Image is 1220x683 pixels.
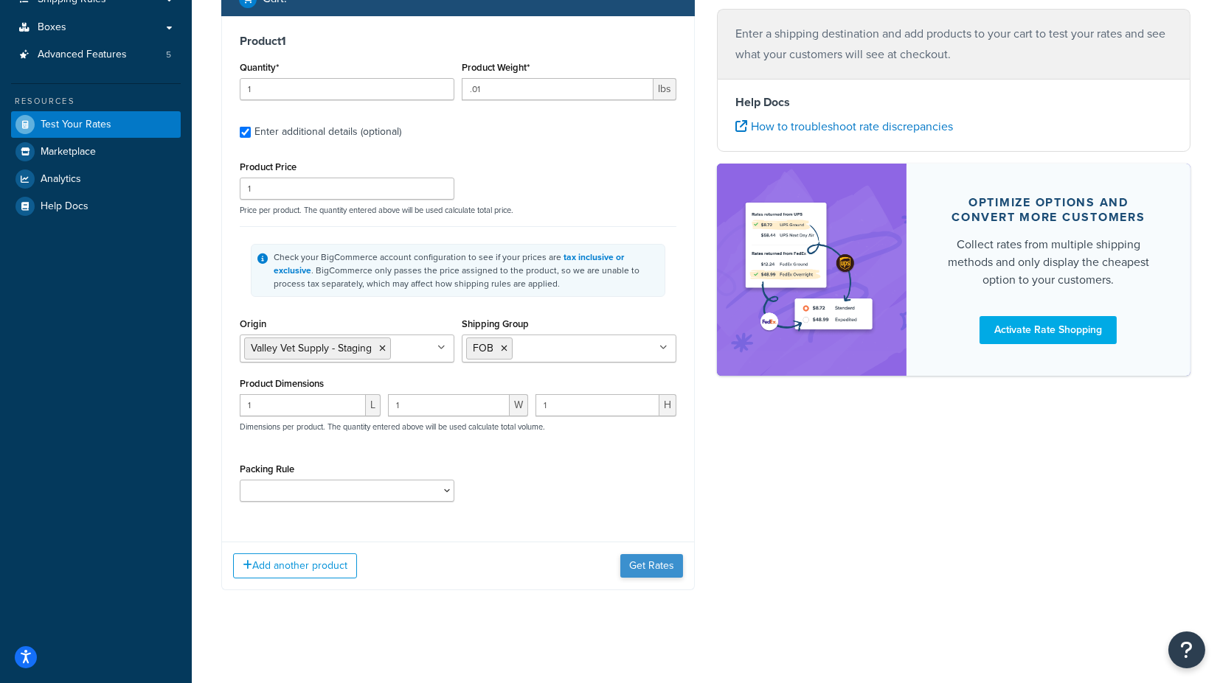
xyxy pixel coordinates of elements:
[240,161,297,172] label: Product Price
[473,340,493,356] span: FOB
[236,205,680,215] p: Price per product. The quantity entered above will be used calculate total price.
[510,394,528,416] span: W
[251,340,372,356] span: Valley Vet Supply - Staging
[735,24,1172,65] p: Enter a shipping destination and add products to your cart to test your rates and see what your c...
[462,318,529,329] label: Shipping Group
[11,41,181,69] a: Advanced Features5
[11,193,181,220] a: Help Docs
[739,186,884,354] img: feature-image-rateshop-7084cbbcb2e67ef1d54c2e976f0e592697130d5817b016cf7cc7e13314366067.png
[654,78,676,100] span: lbs
[240,127,251,138] input: Enter additional details (optional)
[659,394,676,416] span: H
[11,95,181,108] div: Resources
[233,553,357,578] button: Add another product
[942,195,1155,225] div: Optimize options and convert more customers
[41,200,89,213] span: Help Docs
[254,122,401,142] div: Enter additional details (optional)
[11,14,181,41] a: Boxes
[735,118,953,135] a: How to troubleshoot rate discrepancies
[11,111,181,138] a: Test Your Rates
[735,94,1172,111] h4: Help Docs
[274,251,624,277] a: tax inclusive or exclusive
[462,78,654,100] input: 0.00
[41,146,96,158] span: Marketplace
[980,316,1117,344] a: Activate Rate Shopping
[11,41,181,69] li: Advanced Features
[11,166,181,192] a: Analytics
[41,173,81,186] span: Analytics
[38,49,127,61] span: Advanced Features
[942,236,1155,289] div: Collect rates from multiple shipping methods and only display the cheapest option to your customers.
[41,119,111,131] span: Test Your Rates
[462,62,530,73] label: Product Weight*
[38,21,66,34] span: Boxes
[274,251,659,290] div: Check your BigCommerce account configuration to see if your prices are . BigCommerce only passes ...
[366,394,381,416] span: L
[240,62,279,73] label: Quantity*
[1168,631,1205,668] button: Open Resource Center
[620,554,683,578] button: Get Rates
[240,78,454,100] input: 0
[240,318,266,329] label: Origin
[240,34,676,49] h3: Product 1
[240,378,324,389] label: Product Dimensions
[236,421,545,432] p: Dimensions per product. The quantity entered above will be used calculate total volume.
[166,49,171,61] span: 5
[11,139,181,165] a: Marketplace
[240,463,294,474] label: Packing Rule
